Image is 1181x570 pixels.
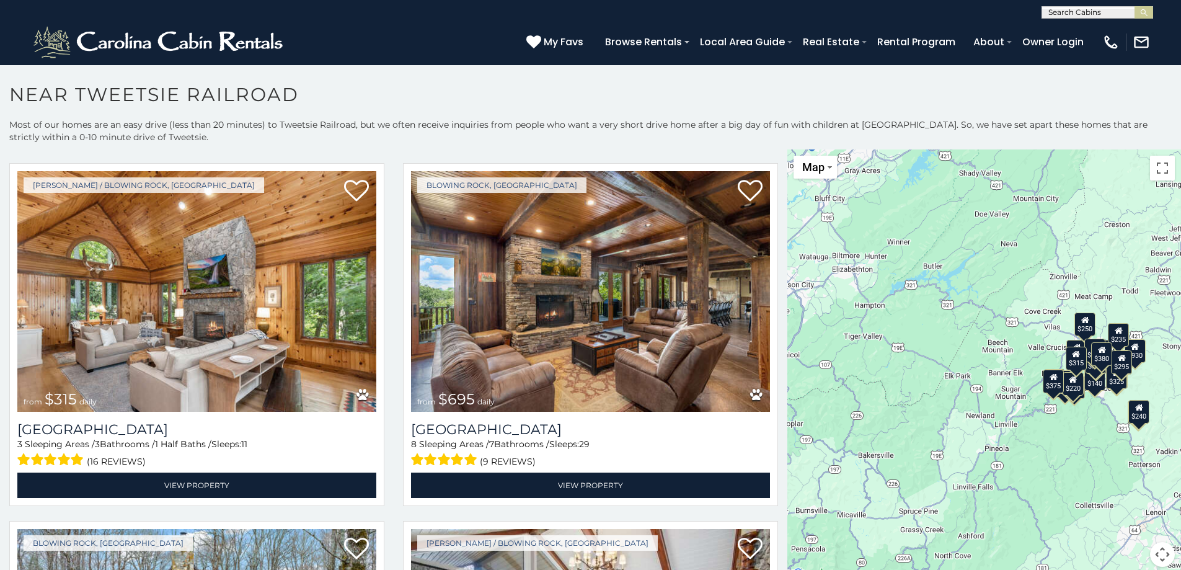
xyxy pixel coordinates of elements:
[544,34,583,50] span: My Favs
[1150,156,1175,180] button: Toggle fullscreen view
[411,421,770,438] h3: Renaissance Lodge
[417,177,586,193] a: Blowing Rock, [GEOGRAPHIC_DATA]
[95,439,100,450] span: 3
[1106,365,1127,389] div: $325
[1044,369,1065,393] div: $410
[17,171,376,412] a: Chimney Island from $315 daily
[411,421,770,438] a: [GEOGRAPHIC_DATA]
[241,439,247,450] span: 11
[1129,400,1150,424] div: $240
[1108,323,1130,347] div: $235
[797,31,865,53] a: Real Estate
[24,397,42,406] span: from
[738,537,763,563] a: Add to favorites
[1064,375,1085,399] div: $345
[967,31,1011,53] a: About
[802,161,825,174] span: Map
[526,34,586,50] a: My Favs
[579,439,590,450] span: 29
[411,473,770,498] a: View Property
[417,397,436,406] span: from
[17,421,376,438] a: [GEOGRAPHIC_DATA]
[1067,339,1088,363] div: $395
[344,179,369,205] a: Add to favorites
[1150,542,1175,567] button: Map camera controls
[1102,33,1120,51] img: phone-regular-white.png
[17,171,376,412] img: Chimney Island
[1128,400,1149,424] div: $285
[17,421,376,438] h3: Chimney Island
[1085,367,1106,390] div: $140
[1066,346,1087,370] div: $315
[1133,33,1150,51] img: mail-regular-white.png
[738,179,763,205] a: Add to favorites
[411,438,770,470] div: Sleeping Areas / Bathrooms / Sleeps:
[31,24,288,61] img: White-1-2.png
[794,156,837,179] button: Change map style
[417,535,658,551] a: [PERSON_NAME] / Blowing Rock, [GEOGRAPHIC_DATA]
[17,439,22,450] span: 3
[1059,370,1080,394] div: $165
[694,31,791,53] a: Local Area Guide
[411,439,417,450] span: 8
[79,397,97,406] span: daily
[1091,342,1112,365] div: $380
[599,31,688,53] a: Browse Rentals
[24,535,193,551] a: Blowing Rock, [GEOGRAPHIC_DATA]
[1075,313,1096,336] div: $250
[871,31,962,53] a: Rental Program
[411,171,770,412] a: Renaissance Lodge from $695 daily
[1016,31,1090,53] a: Owner Login
[87,453,146,470] span: (16 reviews)
[1125,339,1146,362] div: $930
[438,390,475,408] span: $695
[17,473,376,498] a: View Property
[155,439,211,450] span: 1 Half Baths /
[17,438,376,470] div: Sleeping Areas / Bathrooms / Sleeps:
[477,397,495,406] span: daily
[1055,373,1076,397] div: $355
[344,537,369,563] a: Add to favorites
[1043,369,1064,393] div: $375
[480,453,536,470] span: (9 reviews)
[1086,350,1107,374] div: $175
[24,177,264,193] a: [PERSON_NAME] / Blowing Rock, [GEOGRAPHIC_DATA]
[45,390,77,408] span: $315
[1063,372,1084,395] div: $220
[1085,339,1106,362] div: $260
[489,439,494,450] span: 7
[1112,350,1133,373] div: $295
[1086,350,1107,373] div: $290
[411,171,770,412] img: Renaissance Lodge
